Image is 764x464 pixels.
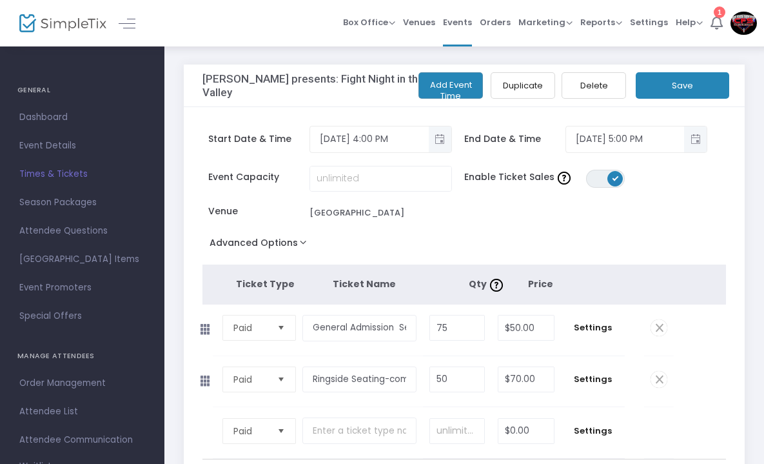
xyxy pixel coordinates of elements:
input: unlimited [310,166,451,191]
input: Price [498,367,554,392]
h3: [PERSON_NAME] presents: Fight Night in the Valley [202,72,453,99]
button: Select [272,316,290,340]
span: Season Packages [19,194,145,211]
button: Delete [562,72,626,99]
input: Price [498,419,554,443]
button: Select [272,419,290,443]
span: Settings [630,6,668,39]
button: Add Event Time [418,72,483,99]
span: Events [443,6,472,39]
button: Toggle popup [429,126,451,152]
h4: GENERAL [17,77,147,103]
span: Marketing [518,16,573,28]
button: Save [636,72,729,99]
button: Advanced Options [202,234,319,257]
span: Special Offers [19,308,145,325]
span: Ticket Name [333,277,396,290]
span: Venue [208,205,309,218]
span: Order Management [19,375,145,392]
span: Enable Ticket Sales [464,170,586,184]
button: Select [272,367,290,392]
span: Settings [567,321,618,334]
input: unlimited [430,419,485,443]
span: Attendee Questions [19,223,145,239]
button: Duplicate [491,72,555,99]
input: Price [498,316,554,340]
span: Orders [480,6,511,39]
span: Venues [403,6,435,39]
button: Toggle popup [684,126,707,152]
input: Select date & time [566,128,684,150]
span: Event Details [19,137,145,154]
img: question-mark [490,279,503,292]
div: 1 [714,6,725,18]
input: Enter a ticket type name. e.g. General Admission [302,418,416,444]
span: Price [528,277,553,290]
h4: MANAGE ATTENDEES [17,343,147,369]
span: Help [676,16,703,28]
span: Settings [567,425,618,438]
div: [GEOGRAPHIC_DATA] [309,207,404,219]
span: Paid [233,373,267,386]
input: Enter a ticket type name. e.g. General Admission [302,315,416,341]
span: Ticket Type [236,277,295,290]
span: Attendee List [19,403,145,420]
span: ON [612,175,618,181]
span: Settings [567,373,618,386]
span: Event Promoters [19,279,145,296]
input: Select date & time [310,128,428,150]
span: Paid [233,321,267,334]
span: [GEOGRAPHIC_DATA] Items [19,251,145,268]
img: question-mark [558,172,571,185]
span: Qty [469,277,506,290]
span: Times & Tickets [19,166,145,183]
span: End Date & Time [464,132,565,146]
span: Dashboard [19,109,145,126]
span: Box Office [343,16,395,28]
span: Paid [233,425,267,438]
span: Attendee Communication [19,432,145,449]
span: Event Capacity [208,170,309,184]
span: Start Date & Time [208,132,309,146]
input: Enter a ticket type name. e.g. General Admission [302,367,416,393]
span: Reports [580,16,622,28]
